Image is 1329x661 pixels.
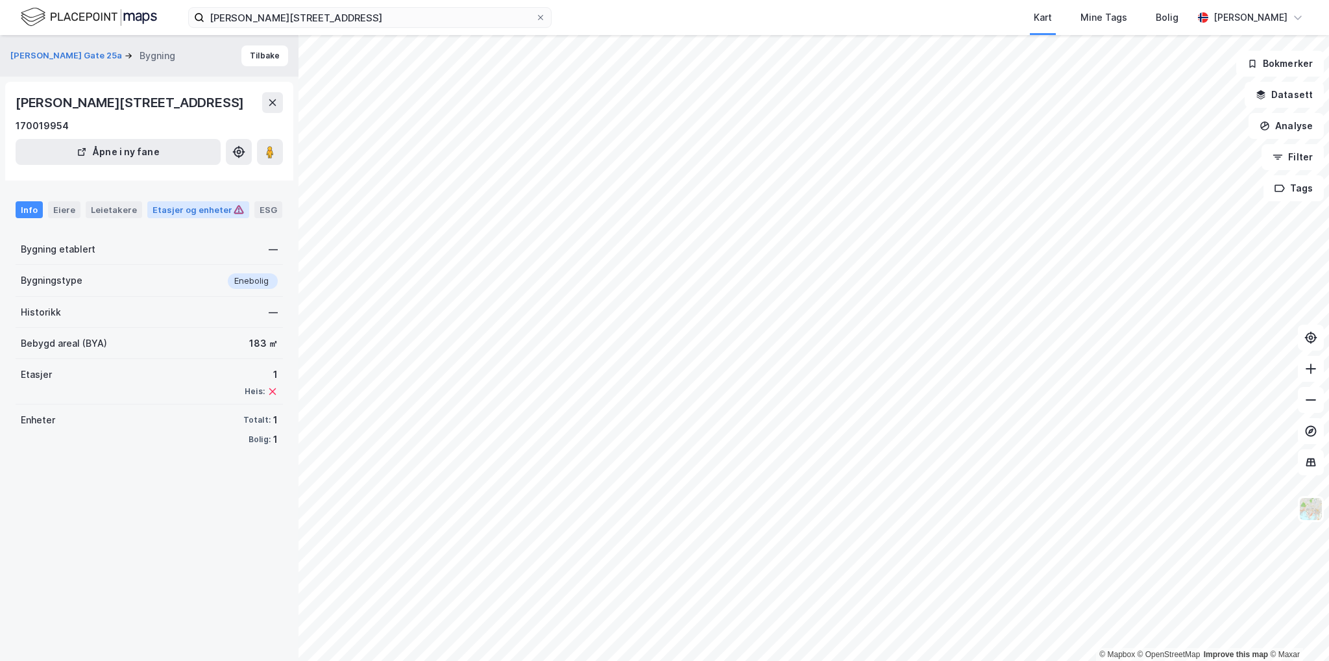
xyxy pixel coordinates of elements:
div: Bebygd areal (BYA) [21,336,107,351]
div: Kart [1034,10,1052,25]
div: Heis: [245,386,265,397]
div: Totalt: [243,415,271,425]
button: Datasett [1245,82,1324,108]
div: Bygningstype [21,273,82,288]
div: Bolig [1156,10,1178,25]
div: Enheter [21,412,55,428]
div: Eiere [48,201,80,218]
div: Bygning [140,48,175,64]
a: Improve this map [1204,650,1268,659]
div: Mine Tags [1080,10,1127,25]
a: Mapbox [1099,650,1135,659]
iframe: Chat Widget [1264,599,1329,661]
div: Etasjer og enheter [152,204,244,216]
button: Åpne i ny fane [16,139,221,165]
input: Søk på adresse, matrikkel, gårdeiere, leietakere eller personer [204,8,535,27]
a: OpenStreetMap [1138,650,1201,659]
div: 1 [245,367,278,382]
div: [PERSON_NAME][STREET_ADDRESS] [16,92,247,113]
div: — [269,305,278,320]
div: Bygning etablert [21,242,95,257]
img: Z [1299,497,1323,521]
div: Leietakere [86,201,142,218]
button: Analyse [1249,113,1324,139]
button: Tilbake [241,45,288,66]
button: Filter [1262,144,1324,170]
div: [PERSON_NAME] [1213,10,1287,25]
button: Bokmerker [1236,51,1324,77]
div: Kontrollprogram for chat [1264,599,1329,661]
div: Bolig: [249,434,271,445]
div: 183 ㎡ [249,336,278,351]
div: — [269,242,278,257]
div: 170019954 [16,118,69,134]
button: Tags [1263,175,1324,201]
div: 1 [273,412,278,428]
div: Historikk [21,305,61,320]
img: logo.f888ab2527a4732fd821a326f86c7f29.svg [21,6,157,29]
div: Etasjer [21,367,52,382]
button: [PERSON_NAME] Gate 25a [10,49,125,62]
div: Info [16,201,43,218]
div: 1 [273,432,278,447]
div: ESG [254,201,282,218]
